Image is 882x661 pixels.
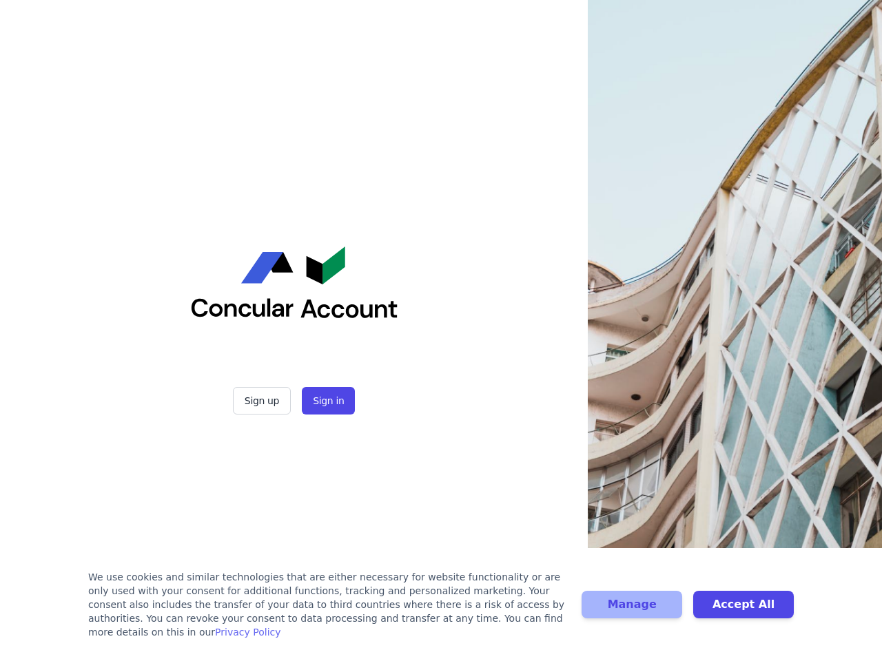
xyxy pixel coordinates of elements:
button: Sign up [233,387,291,415]
button: Sign in [302,387,355,415]
a: Privacy Policy [215,627,280,638]
div: We use cookies and similar technologies that are either necessary for website functionality or ar... [88,570,565,639]
img: Concular [191,246,398,318]
button: Manage [582,591,682,618]
button: Accept All [693,591,794,618]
